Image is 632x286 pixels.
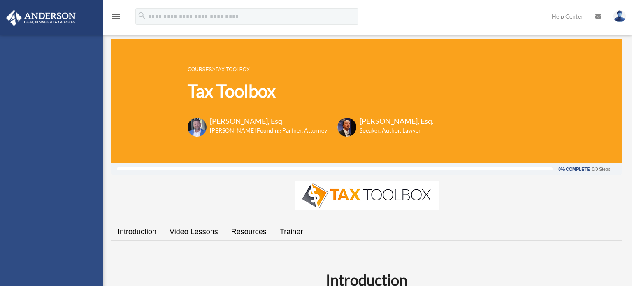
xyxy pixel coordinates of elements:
[4,10,78,26] img: Anderson Advisors Platinum Portal
[337,118,356,137] img: Scott-Estill-Headshot.png
[137,11,146,20] i: search
[111,220,163,244] a: Introduction
[163,220,225,244] a: Video Lessons
[273,220,309,244] a: Trainer
[188,79,434,103] h1: Tax Toolbox
[360,126,423,135] h6: Speaker, Author, Lawyer
[225,220,273,244] a: Resources
[360,116,434,126] h3: [PERSON_NAME], Esq.
[111,14,121,21] a: menu
[188,64,434,74] p: >
[216,67,250,72] a: Tax Toolbox
[210,126,327,135] h6: [PERSON_NAME] Founding Partner, Attorney
[558,167,590,172] div: 0% Complete
[188,118,207,137] img: Toby-circle-head.png
[111,12,121,21] i: menu
[613,10,626,22] img: User Pic
[188,67,212,72] a: COURSES
[210,116,327,126] h3: [PERSON_NAME], Esq.
[592,167,610,172] div: 0/0 Steps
